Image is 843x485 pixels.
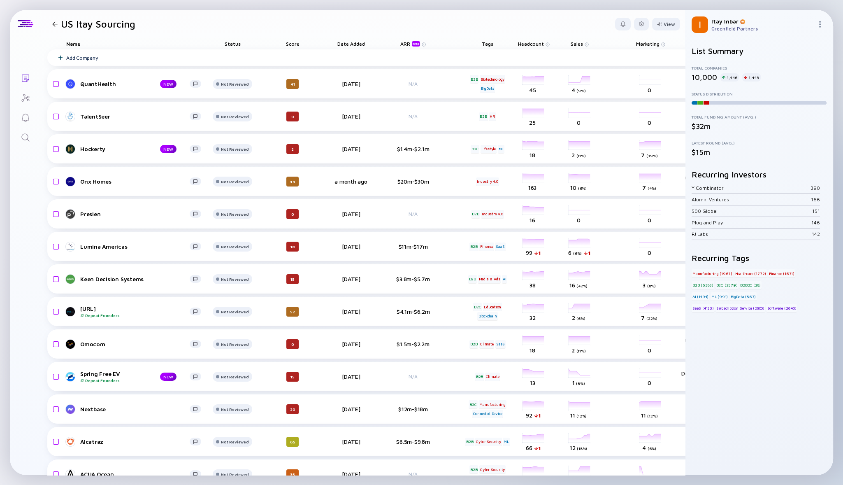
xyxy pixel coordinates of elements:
[473,303,482,311] div: B2C
[80,438,190,445] div: Alcatraz
[472,410,503,418] div: Connected Device
[80,178,190,185] div: Onx Homes
[673,110,727,124] div: Seed
[673,402,727,416] div: A-Round
[80,340,190,347] div: Omocom
[412,41,420,47] div: beta
[768,269,795,277] div: Finance (1671)
[673,281,727,286] div: $11m, [DATE]
[328,373,374,380] div: [DATE]
[328,275,374,282] div: [DATE]
[66,55,98,61] div: Add Company
[328,178,374,185] div: a month ago
[386,81,440,87] div: N/A
[711,26,813,32] div: Greenfield Partners
[10,107,41,127] a: Reminders
[673,216,727,221] div: [DATE]
[479,465,506,473] div: Cyber Security
[692,170,827,179] h2: Recurring Investors
[711,18,813,25] div: Itay Inbar
[480,75,505,83] div: Biotechnology
[477,312,497,320] div: Blockchain
[286,209,299,219] div: 0
[812,208,820,214] div: 151
[673,86,727,91] div: $2m, [DATE]
[652,18,680,30] button: View
[10,87,41,107] a: Investor Map
[673,175,727,189] div: Undisclosed
[673,467,727,481] div: Grant
[479,112,488,121] div: B2B
[711,292,729,301] div: ML (991)
[400,41,422,47] div: ARR
[386,243,440,250] div: $11m-$17m
[386,178,440,185] div: $20m-$30m
[80,378,147,383] div: Repeat Founders
[386,373,440,380] div: N/A
[386,145,440,152] div: $1.4m-$2.1m
[464,38,511,49] div: Tags
[469,340,478,348] div: B2B
[386,211,440,217] div: N/A
[66,144,208,154] a: HockertyNEW
[80,305,190,318] div: [URL]
[483,303,502,311] div: Education
[386,438,440,445] div: $6.5m-$9.8m
[386,275,440,282] div: $3.8m-$5.7m
[692,122,827,131] div: $32m
[225,41,241,47] span: Status
[478,400,506,408] div: Manufacturing
[286,339,299,349] div: 0
[673,272,727,286] div: B-Round
[66,79,208,89] a: QuantHealthNEW
[692,219,811,226] div: Plug and Play
[80,145,147,152] div: Hockerty
[269,38,316,49] div: Score
[66,209,208,219] a: Presien
[692,269,733,277] div: Manufacturing (1967)
[692,46,827,56] h2: List Summary
[221,244,248,249] div: Not Reviewed
[469,465,478,473] div: B2B
[692,73,717,82] div: 10,000
[328,38,374,49] div: Date Added
[221,439,248,444] div: Not Reviewed
[286,372,299,382] div: 15
[518,41,544,47] span: Headcount
[673,118,727,124] div: $500k, [DATE]
[328,113,374,120] div: [DATE]
[10,127,41,147] a: Search
[480,84,495,93] div: BigData
[469,242,478,251] div: B2B
[811,219,820,226] div: 146
[80,313,190,318] div: Repeat Founders
[475,373,484,381] div: B2B
[673,337,727,351] div: Undisclosed
[485,373,500,381] div: Climate
[742,73,761,82] div: 1,443
[715,304,765,312] div: Subscription Service (2800)
[328,80,374,87] div: [DATE]
[692,91,827,96] div: Status Distribution
[286,79,299,89] div: 41
[571,41,583,47] span: Sales
[286,404,299,414] div: 20
[481,210,504,218] div: Industry 4.0
[478,275,501,283] div: Media & Ads
[478,475,497,483] div: Hardware
[692,253,827,263] h2: Recurring Tags
[66,437,208,447] a: Alcatraz
[502,275,507,283] div: AI
[328,438,374,445] div: [DATE]
[468,275,477,283] div: B2B
[469,400,477,408] div: B2C
[221,82,248,86] div: Not Reviewed
[692,185,810,191] div: Y Combinator
[328,340,374,347] div: [DATE]
[692,304,715,312] div: SaaS (4133)
[221,472,248,477] div: Not Reviewed
[692,292,709,301] div: AI (1494)
[692,140,827,145] div: Latest Round (Avg.)
[692,231,812,237] div: FJ Labs
[66,404,208,414] a: Nextbase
